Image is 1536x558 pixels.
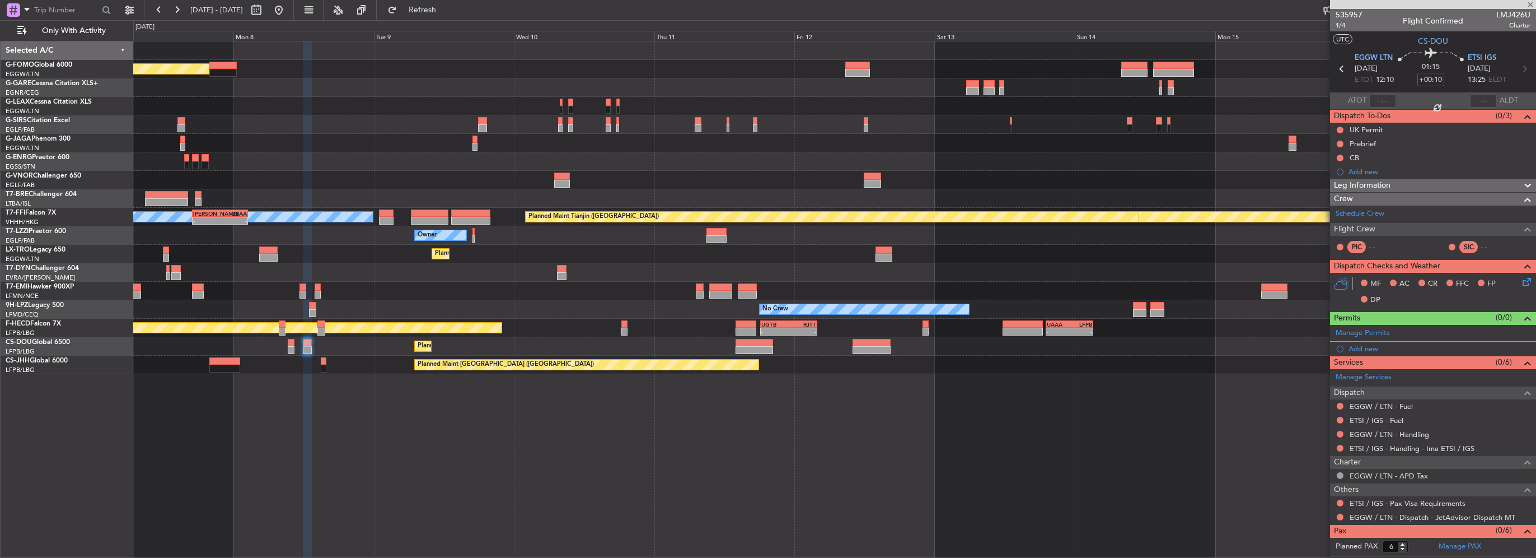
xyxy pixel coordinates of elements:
span: G-JAGA [6,136,31,142]
a: LX-TROLegacy 650 [6,247,65,253]
span: (0/3) [1496,110,1512,122]
div: Thu 11 [654,31,795,41]
span: CS-DOU [6,339,32,346]
div: - [1069,328,1092,335]
span: Charter [1496,21,1530,30]
span: Flight Crew [1334,223,1375,236]
span: Charter [1334,456,1361,469]
div: Tue 9 [374,31,514,41]
div: SIC [1459,241,1478,253]
a: G-ENRGPraetor 600 [6,154,69,161]
div: No Crew [762,301,788,318]
a: LFMN/NCE [6,292,39,300]
span: Others [1334,483,1359,496]
div: Sun 7 [93,31,233,41]
a: ETSI / IGS - Handling - Ima ETSI / IGS [1350,444,1474,453]
a: T7-LZZIPraetor 600 [6,228,66,235]
a: LFPB/LBG [6,366,35,374]
div: - [761,328,789,335]
label: Planned PAX [1336,541,1378,552]
a: G-GARECessna Citation XLS+ [6,80,98,87]
a: G-VNORChallenger 650 [6,173,81,179]
span: G-VNOR [6,173,33,179]
span: G-FOMO [6,62,34,68]
span: (0/6) [1496,356,1512,368]
span: Only With Activity [29,27,118,35]
span: FFC [1456,278,1469,290]
div: - [193,217,220,224]
a: LFMD/CEQ [6,310,38,319]
a: LFPB/LBG [6,329,35,337]
a: LFPB/LBG [6,347,35,356]
a: T7-DYNChallenger 604 [6,265,79,272]
div: RJTT [789,321,816,328]
span: G-SIRS [6,117,27,124]
div: Owner [418,227,437,244]
div: Flight Confirmed [1403,15,1463,27]
a: G-FOMOGlobal 6000 [6,62,72,68]
button: UTC [1333,34,1352,44]
a: EGSS/STN [6,162,35,171]
a: CS-JHHGlobal 6000 [6,357,68,364]
div: Planned Maint [GEOGRAPHIC_DATA] ([GEOGRAPHIC_DATA]) [418,338,594,355]
div: ZBAA [220,210,247,217]
a: EGGW/LTN [6,70,39,78]
div: Planned Maint [GEOGRAPHIC_DATA] ([GEOGRAPHIC_DATA]) [418,356,594,373]
button: Only With Activity [12,22,121,40]
div: - [789,328,816,335]
span: CR [1428,278,1437,290]
div: Add new [1348,344,1530,354]
span: CS-DOU [1418,35,1448,47]
div: - - [1369,242,1394,252]
a: EGGW/LTN [6,255,39,263]
a: T7-FFIFalcon 7X [6,210,56,216]
div: CB [1350,153,1359,162]
span: 13:25 [1468,75,1486,86]
span: Dispatch To-Dos [1334,110,1390,123]
div: Mon 15 [1215,31,1356,41]
button: Refresh [382,1,449,19]
a: G-JAGAPhenom 300 [6,136,71,142]
a: 9H-LPZLegacy 500 [6,302,64,309]
span: Crew [1334,193,1353,206]
a: F-HECDFalcon 7X [6,320,61,327]
span: 535957 [1336,9,1362,21]
span: T7-DYN [6,265,31,272]
span: 1/4 [1336,21,1362,30]
a: EGGW / LTN - Handling [1350,430,1429,439]
a: LTBA/ISL [6,199,31,208]
span: AC [1399,278,1409,290]
span: T7-BRE [6,191,29,198]
span: [DATE] [1468,63,1491,75]
span: G-LEAX [6,99,30,105]
a: EGGW/LTN [6,107,39,115]
a: EGGW / LTN - APD Tax [1350,471,1428,481]
div: PIC [1347,241,1366,253]
span: Services [1334,356,1363,369]
div: [PERSON_NAME] [193,210,220,217]
div: Sat 13 [935,31,1075,41]
a: EGGW / LTN - Fuel [1350,402,1413,411]
div: UGTB [761,321,789,328]
span: (0/6) [1496,524,1512,536]
a: Manage Permits [1336,328,1390,339]
span: ATOT [1348,95,1366,106]
a: CS-DOUGlobal 6500 [6,339,70,346]
span: ELDT [1488,75,1506,86]
input: Trip Number [34,2,99,18]
a: EGLF/FAB [6,125,35,134]
div: Sun 14 [1075,31,1215,41]
a: T7-BREChallenger 604 [6,191,77,198]
span: DP [1370,295,1380,306]
div: Wed 10 [514,31,654,41]
a: EGLF/FAB [6,181,35,189]
span: T7-FFI [6,210,25,216]
span: Leg Information [1334,179,1390,192]
span: Permits [1334,312,1360,325]
span: LMJ426U [1496,9,1530,21]
span: Dispatch [1334,387,1365,399]
div: Fri 12 [794,31,935,41]
span: T7-EMI [6,283,27,290]
span: (0/0) [1496,311,1512,323]
a: EGNR/CEG [6,89,39,97]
